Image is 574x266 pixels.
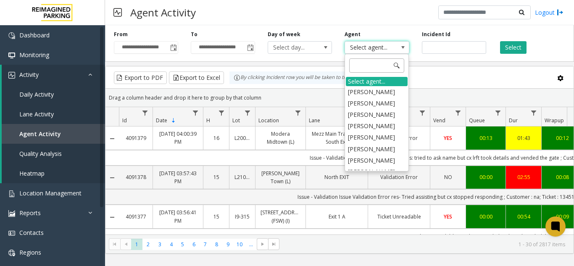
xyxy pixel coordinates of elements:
[8,52,15,59] img: 'icon'
[105,90,574,105] div: Drag a column header and drop it here to group by that column
[500,41,527,54] button: Select
[234,74,240,81] img: infoIcon.svg
[417,107,428,119] a: Issue Filter Menu
[8,190,15,197] img: 'icon'
[346,77,408,86] div: Select agent...
[216,107,227,119] a: H Filter Menu
[261,208,300,224] a: [STREET_ADDRESS] (FSW) (I)
[170,117,177,124] span: Sortable
[124,134,147,142] a: 4091379
[211,239,222,250] span: Page 8
[124,173,147,181] a: 4091378
[105,107,574,234] div: Data table
[311,173,363,181] a: North EXIT
[208,213,224,221] a: 15
[509,117,518,124] span: Dur
[268,238,279,250] span: Go to the last page
[169,71,224,84] button: Export to Excel
[114,71,167,84] button: Export to PDF
[105,174,119,181] a: Collapse Details
[528,107,540,119] a: Dur Filter Menu
[346,86,408,97] li: [PERSON_NAME]
[535,8,563,17] a: Logout
[122,117,127,124] span: Id
[8,250,15,256] img: 'icon'
[19,31,50,39] span: Dashboard
[433,117,445,124] span: Vend
[511,134,536,142] a: 01:43
[373,173,425,181] a: Validation Error
[444,174,452,181] span: NO
[142,239,154,250] span: Page 2
[208,134,224,142] a: 16
[234,239,245,250] span: Page 10
[206,117,210,124] span: H
[234,213,250,221] a: I9-315
[190,107,201,119] a: Date Filter Menu
[268,42,319,53] span: Select day...
[545,117,564,124] span: Wrapup
[19,150,62,158] span: Quality Analysis
[471,213,500,221] a: 00:00
[2,144,105,163] a: Quality Analysis
[156,117,167,124] span: Date
[284,241,565,248] kendo-pager-info: 1 - 30 of 2817 items
[2,124,105,144] a: Agent Activity
[140,107,151,119] a: Id Filter Menu
[19,110,54,118] span: Lane Activity
[346,120,408,132] li: [PERSON_NAME]
[258,117,279,124] span: Location
[346,155,408,166] li: [PERSON_NAME]
[114,31,128,38] label: From
[191,31,197,38] label: To
[19,209,41,217] span: Reports
[154,239,166,250] span: Page 3
[166,239,177,250] span: Page 4
[557,8,563,17] img: logout
[311,213,363,221] a: Exit 1 A
[2,84,105,104] a: Daily Activity
[222,239,234,250] span: Page 9
[245,42,255,53] span: Toggle popup
[259,241,266,248] span: Go to the next page
[245,239,257,250] span: Page 11
[311,130,363,146] a: Mezz Main Trans Exit- South Exit
[511,173,536,181] a: 02:55
[8,210,15,217] img: 'icon'
[113,2,122,23] img: pageIcon
[105,214,119,221] a: Collapse Details
[346,166,408,177] li: [PERSON_NAME]
[271,241,277,248] span: Go to the last page
[268,31,300,38] label: Day of week
[234,173,250,181] a: L21088000
[444,134,452,142] span: YES
[208,173,224,181] a: 15
[200,239,211,250] span: Page 7
[124,213,147,221] a: 4091377
[19,189,82,197] span: Location Management
[444,213,452,220] span: YES
[345,31,361,38] label: Agent
[8,32,15,39] img: 'icon'
[435,134,461,142] a: YES
[261,169,300,185] a: [PERSON_NAME] Town (L)
[2,104,105,124] a: Lane Activity
[346,132,408,143] li: [PERSON_NAME]
[232,117,240,124] span: Lot
[492,107,504,119] a: Queue Filter Menu
[2,65,105,84] a: Activity
[346,109,408,120] li: [PERSON_NAME]
[19,51,49,59] span: Monitoring
[2,163,105,183] a: Heatmap
[373,213,425,221] a: Ticket Unreadable
[453,107,464,119] a: Vend Filter Menu
[8,72,15,79] img: 'icon'
[292,107,304,119] a: Location Filter Menu
[471,173,500,181] a: 00:00
[345,42,396,53] span: Select agent...
[105,135,119,142] a: Collapse Details
[422,31,450,38] label: Incident Id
